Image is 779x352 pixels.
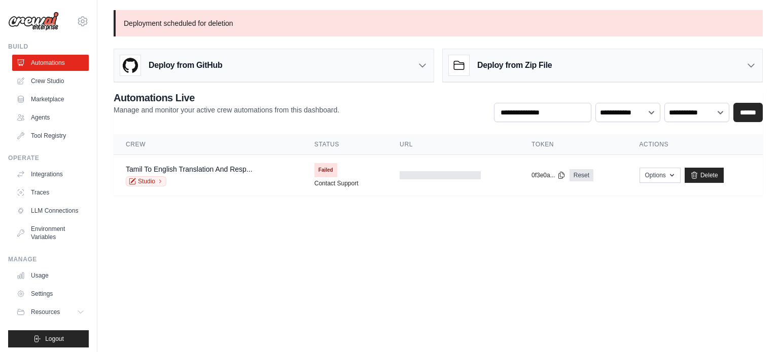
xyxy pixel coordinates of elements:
th: Token [519,134,627,155]
a: Marketplace [12,91,89,107]
h3: Deploy from GitHub [149,59,222,71]
a: Usage [12,267,89,284]
a: Crew Studio [12,73,89,89]
th: Status [302,134,387,155]
a: Contact Support [314,179,359,187]
button: Options [640,168,681,183]
span: Resources [31,308,60,316]
img: GitHub Logo [120,55,140,75]
h3: Deploy from Zip File [477,59,552,71]
h2: Automations Live [114,91,339,105]
a: Integrations [12,166,89,182]
a: LLM Connections [12,203,89,219]
span: Failed [314,163,337,177]
p: Manage and monitor your active crew automations from this dashboard. [114,105,339,115]
img: Logo [8,12,59,31]
a: Automations [12,55,89,71]
p: Deployment scheduled for deletion [114,10,763,36]
button: Resources [12,304,89,320]
a: Reset [570,169,593,181]
a: Tool Registry [12,128,89,144]
a: Traces [12,184,89,201]
a: Environment Variables [12,221,89,245]
div: Manage [8,255,89,263]
div: Operate [8,154,89,162]
button: Logout [8,330,89,347]
th: Actions [627,134,763,155]
a: Studio [126,176,166,186]
a: Settings [12,286,89,302]
span: Logout [45,335,64,343]
a: Delete [685,168,724,183]
a: Tamil To English Translation And Resp... [126,165,253,173]
div: Build [8,43,89,51]
a: Agents [12,109,89,126]
th: URL [387,134,519,155]
button: 0f3e0a... [532,171,565,179]
th: Crew [114,134,302,155]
